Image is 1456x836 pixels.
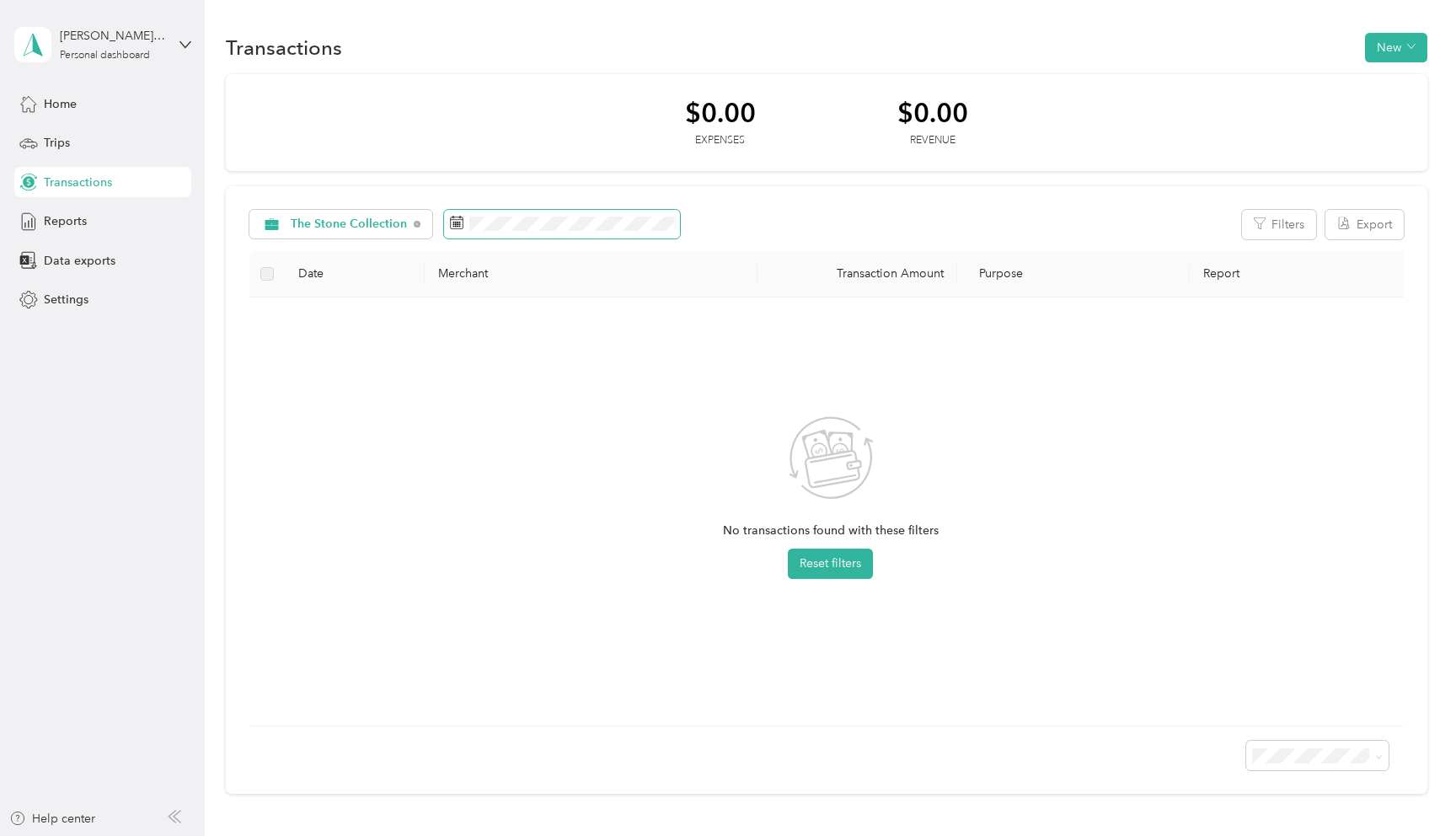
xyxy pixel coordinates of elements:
[44,252,115,270] span: Data exports
[788,549,873,579] button: Reset filters
[60,51,150,61] div: Personal dashboard
[1362,742,1456,836] iframe: Everlance-gr Chat Button Frame
[1365,33,1427,62] button: New
[285,251,425,297] th: Date
[685,98,756,127] div: $0.00
[44,291,88,308] span: Settings
[44,95,77,113] span: Home
[60,27,165,45] div: [PERSON_NAME][EMAIL_ADDRESS][DOMAIN_NAME]
[425,251,757,297] th: Merchant
[897,133,968,148] div: Revenue
[44,134,70,152] span: Trips
[757,251,957,297] th: Transaction Amount
[44,174,112,191] span: Transactions
[971,266,1024,281] span: Purpose
[291,218,408,230] span: The Stone Collection
[897,98,968,127] div: $0.00
[685,133,756,148] div: Expenses
[1190,251,1411,297] th: Report
[1242,210,1316,239] button: Filters
[1325,210,1404,239] button: Export
[226,39,342,56] h1: Transactions
[44,212,87,230] span: Reports
[723,522,939,540] span: No transactions found with these filters
[9,810,95,828] button: Help center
